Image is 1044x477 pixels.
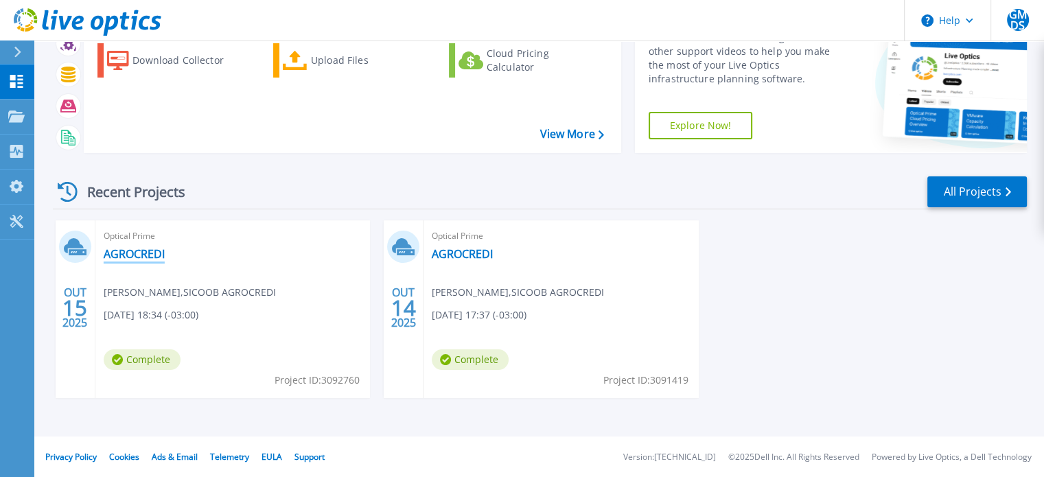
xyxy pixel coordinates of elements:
[104,349,181,370] span: Complete
[391,283,417,333] div: OUT 2025
[62,283,88,333] div: OUT 2025
[432,229,690,244] span: Optical Prime
[487,47,596,74] div: Cloud Pricing Calculator
[210,451,249,463] a: Telemetry
[104,307,198,323] span: [DATE] 18:34 (-03:00)
[432,349,509,370] span: Complete
[273,43,426,78] a: Upload Files
[623,453,716,462] li: Version: [TECHNICAL_ID]
[603,373,688,388] span: Project ID: 3091419
[649,112,753,139] a: Explore Now!
[728,453,859,462] li: © 2025 Dell Inc. All Rights Reserved
[109,451,139,463] a: Cookies
[97,43,251,78] a: Download Collector
[649,31,846,86] div: Find tutorials, instructional guides and other support videos to help you make the most of your L...
[540,128,603,141] a: View More
[449,43,602,78] a: Cloud Pricing Calculator
[53,175,204,209] div: Recent Projects
[152,451,198,463] a: Ads & Email
[1007,9,1029,31] span: GMDS
[45,451,97,463] a: Privacy Policy
[432,247,493,261] a: AGROCREDI
[311,47,421,74] div: Upload Files
[104,285,276,300] span: [PERSON_NAME] , SICOOB AGROCREDI
[104,247,165,261] a: AGROCREDI
[927,176,1027,207] a: All Projects
[432,285,604,300] span: [PERSON_NAME] , SICOOB AGROCREDI
[104,229,362,244] span: Optical Prime
[275,373,360,388] span: Project ID: 3092760
[391,302,416,314] span: 14
[132,47,242,74] div: Download Collector
[262,451,282,463] a: EULA
[62,302,87,314] span: 15
[432,307,526,323] span: [DATE] 17:37 (-03:00)
[294,451,325,463] a: Support
[872,453,1032,462] li: Powered by Live Optics, a Dell Technology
